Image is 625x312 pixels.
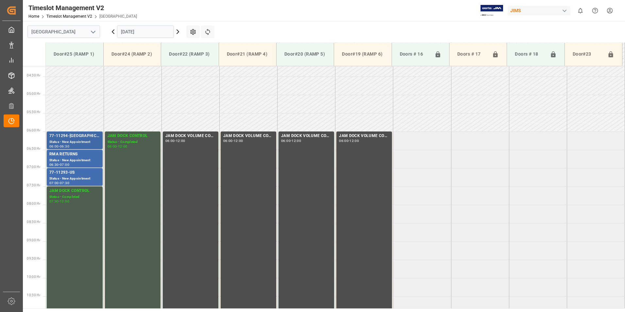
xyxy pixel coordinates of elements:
[282,48,329,60] div: Door#20 (RAMP 5)
[455,48,489,61] div: Doors # 17
[49,163,59,166] div: 06:30
[234,139,243,142] div: 12:00
[27,202,40,205] span: 08:00 Hr
[49,158,100,163] div: Status - New Appointment
[176,139,185,142] div: 12:00
[508,4,573,17] button: JIMS
[49,200,59,203] div: 07:30
[117,26,174,38] input: DD.MM.YYYY
[51,48,98,60] div: Door#25 (RAMP 1)
[59,182,60,184] div: -
[27,165,40,169] span: 07:00 Hr
[60,200,69,203] div: 12:00
[108,139,158,145] div: Status - Completed
[117,145,118,148] div: -
[49,176,100,182] div: Status - New Appointment
[508,6,570,15] div: JIMS
[27,110,40,114] span: 05:30 Hr
[59,145,60,148] div: -
[281,139,291,142] div: 06:00
[339,139,348,142] div: 06:00
[165,139,175,142] div: 06:00
[224,48,271,60] div: Door#21 (RAMP 4)
[27,220,40,224] span: 08:30 Hr
[339,48,386,60] div: Door#19 (RAMP 6)
[570,48,605,61] div: Door#23
[59,163,60,166] div: -
[165,133,216,139] div: JAM DOCK VOLUME CONTROL
[481,5,503,16] img: Exertis%20JAM%20-%20Email%20Logo.jpg_1722504956.jpg
[60,182,69,184] div: 07:30
[28,14,39,19] a: Home
[27,293,40,297] span: 10:30 Hr
[49,151,100,158] div: RMA RETURNS
[233,139,234,142] div: -
[292,139,301,142] div: 12:00
[49,133,100,139] div: 77-11294-[GEOGRAPHIC_DATA]
[27,275,40,279] span: 10:00 Hr
[46,14,92,19] a: Timeslot Management V2
[27,129,40,132] span: 06:00 Hr
[88,27,98,37] button: open menu
[27,74,40,77] span: 04:30 Hr
[27,147,40,150] span: 06:30 Hr
[281,133,331,139] div: JAM DOCK VOLUME CONTROL
[49,194,100,200] div: Status - Completed
[348,139,349,142] div: -
[49,169,100,176] div: 77-11293-US
[27,26,100,38] input: Type to search/select
[49,182,59,184] div: 07:00
[223,139,233,142] div: 06:00
[49,188,100,194] div: JAM DOCK CONTROL
[291,139,292,142] div: -
[49,139,100,145] div: Status - New Appointment
[397,48,432,61] div: Doors # 16
[109,48,156,60] div: Door#24 (RAMP 2)
[118,145,127,148] div: 12:00
[27,92,40,95] span: 05:00 Hr
[588,3,602,18] button: Help Center
[349,139,359,142] div: 12:00
[108,133,158,139] div: JAM DOCK CONTROL
[223,133,274,139] div: JAM DOCK VOLUME CONTROL
[573,3,588,18] button: show 0 new notifications
[49,145,59,148] div: 06:00
[27,238,40,242] span: 09:00 Hr
[512,48,547,61] div: Doors # 18
[28,3,137,13] div: Timeslot Management V2
[27,183,40,187] span: 07:30 Hr
[166,48,213,60] div: Door#22 (RAMP 3)
[60,163,69,166] div: 07:00
[60,145,69,148] div: 06:30
[108,145,117,148] div: 06:00
[175,139,176,142] div: -
[27,257,40,260] span: 09:30 Hr
[59,200,60,203] div: -
[339,133,389,139] div: JAM DOCK VOLUME CONTROL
